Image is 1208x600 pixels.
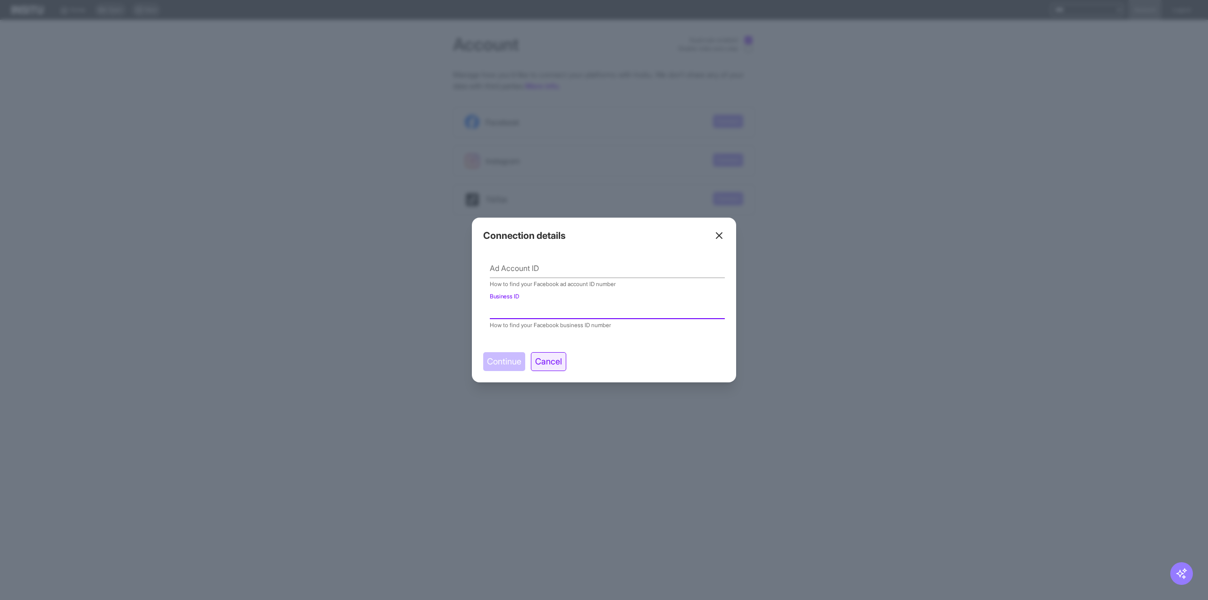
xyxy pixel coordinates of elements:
[483,352,525,371] span: You cannot perform this action
[531,352,566,371] button: Cancel
[535,355,562,368] span: Cancel
[490,321,611,329] a: How to find your Facebook business ID number
[490,280,616,287] a: How to find your Facebook ad account ID number
[490,292,519,300] label: Business ID
[483,229,566,242] h2: Connection details
[483,352,525,371] button: Continue
[487,355,521,368] span: Continue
